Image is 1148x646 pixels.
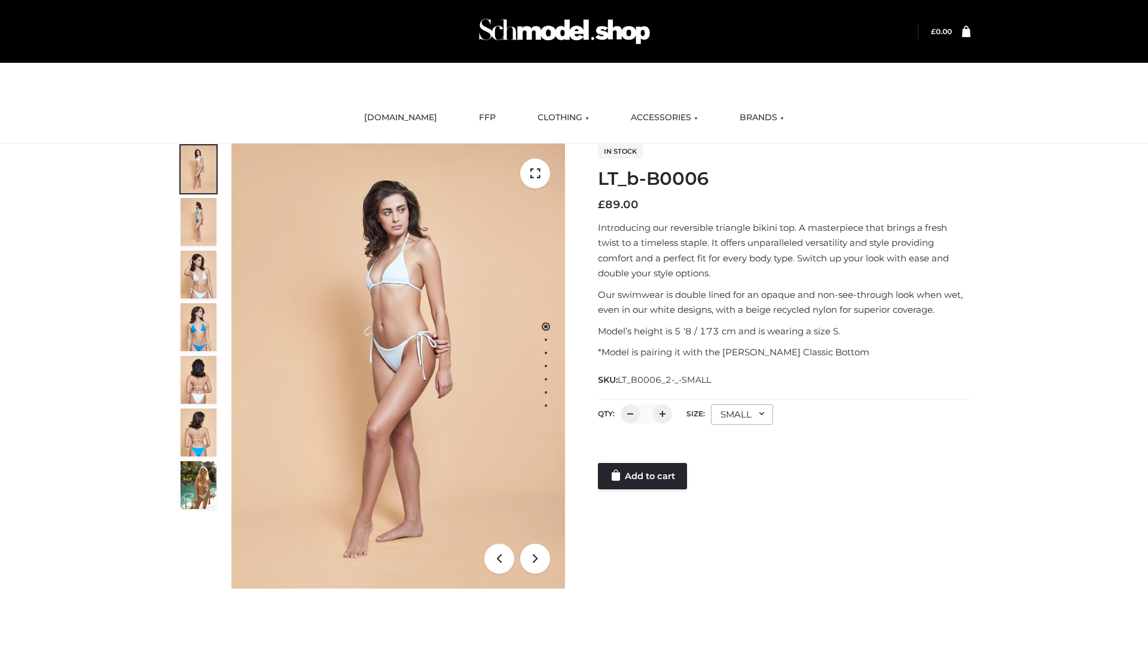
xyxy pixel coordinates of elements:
[598,463,687,489] a: Add to cart
[931,27,952,36] a: £0.00
[355,105,446,131] a: [DOMAIN_NAME]
[181,198,216,246] img: ArielClassicBikiniTop_CloudNine_AzureSky_OW114ECO_2-scaled.jpg
[711,404,773,425] div: SMALL
[181,409,216,456] img: ArielClassicBikiniTop_CloudNine_AzureSky_OW114ECO_8-scaled.jpg
[598,287,970,318] p: Our swimwear is double lined for an opaque and non-see-through look when wet, even in our white d...
[618,374,711,385] span: LT_B0006_2-_-SMALL
[529,105,598,131] a: CLOTHING
[686,409,705,418] label: Size:
[598,324,970,339] p: Model’s height is 5 ‘8 / 173 cm and is wearing a size S.
[181,251,216,298] img: ArielClassicBikiniTop_CloudNine_AzureSky_OW114ECO_3-scaled.jpg
[181,356,216,404] img: ArielClassicBikiniTop_CloudNine_AzureSky_OW114ECO_7-scaled.jpg
[622,105,707,131] a: ACCESSORIES
[598,220,970,281] p: Introducing our reversible triangle bikini top. A masterpiece that brings a fresh twist to a time...
[598,198,639,211] bdi: 89.00
[731,105,793,131] a: BRANDS
[598,409,615,418] label: QTY:
[931,27,936,36] span: £
[598,345,970,360] p: *Model is pairing it with the [PERSON_NAME] Classic Bottom
[181,461,216,509] img: Arieltop_CloudNine_AzureSky2.jpg
[598,373,712,387] span: SKU:
[470,105,505,131] a: FFP
[475,8,654,55] img: Schmodel Admin 964
[181,145,216,193] img: ArielClassicBikiniTop_CloudNine_AzureSky_OW114ECO_1-scaled.jpg
[598,144,643,159] span: In stock
[598,198,605,211] span: £
[231,144,565,589] img: ArielClassicBikiniTop_CloudNine_AzureSky_OW114ECO_1
[181,303,216,351] img: ArielClassicBikiniTop_CloudNine_AzureSky_OW114ECO_4-scaled.jpg
[931,27,952,36] bdi: 0.00
[598,168,970,190] h1: LT_b-B0006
